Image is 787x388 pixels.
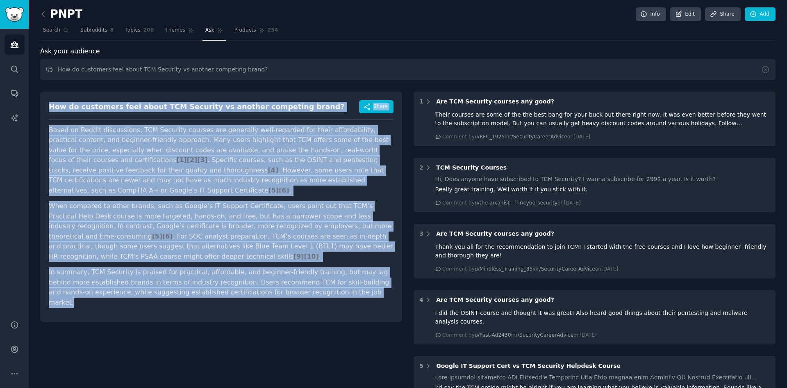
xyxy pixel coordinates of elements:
[475,200,515,206] span: u/the-arcanist---
[40,24,72,41] a: Search
[435,243,770,260] div: Thank you all for the recommendation to join TCM! I started with the free courses and I love how ...
[268,27,278,34] span: 254
[442,332,597,339] div: Comment by in on [DATE]
[40,8,82,21] h2: PNPT
[49,125,393,196] p: Based on Reddit discussions, TCM Security courses are generally well-regarded for their affordabi...
[419,163,423,172] div: 2
[436,98,554,105] span: Are TCM Security courses any good?
[435,110,770,128] div: Their courses are some of the the best bang for your buck out there right now. It was even better...
[670,7,701,21] a: Edit
[520,200,557,206] span: r/cybersecurity
[202,24,226,41] a: Ask
[436,164,507,171] span: TCM Security Courses
[435,309,770,326] div: I did the OSINT course and thought it was great! Also heard good things about their pentesting an...
[509,134,567,140] span: r/SecurityCareerAdvice
[49,267,393,308] p: In summary, TCM Security is praised for practical, affordable, and beginner-friendly training, bu...
[205,27,214,34] span: Ask
[125,27,140,34] span: Topics
[537,266,595,272] span: r/SecurityCareerAdvice
[293,253,304,260] span: [ 9 ]
[40,59,776,80] input: Ask this audience a question...
[636,7,666,21] a: Info
[359,100,393,113] button: Share
[436,230,554,237] span: Are TCM Security courses any good?
[435,373,770,382] div: Lore ipsumdol sitametco ADI Elitsedd'e Temporinc Utla Etdo magnaa enim Admini'v QU Nostrud Exerci...
[152,232,162,240] span: [ 5 ]
[442,266,618,273] div: Comment by in on [DATE]
[279,186,289,194] span: [ 6 ]
[5,7,24,22] img: GummySearch logo
[304,253,318,260] span: [ 10 ]
[43,27,60,34] span: Search
[232,24,281,41] a: Products254
[49,102,344,112] div: How do customers feel about TCM Security vs another competing brand?
[419,97,423,106] div: 1
[442,200,581,207] div: Comment by in on [DATE]
[419,230,423,238] div: 3
[40,46,100,57] span: Ask your audience
[435,175,770,184] div: Hi, Does anyone have subscribed to TCM Security? I wanna subscribe for 299$ a year. Is it worth?
[475,332,511,338] span: u/Past-Ad2430
[436,363,621,369] span: Google IT Support Cert vs TCM Security Helpdesk Course
[268,186,279,194] span: [ 5 ]
[419,296,423,304] div: 4
[435,185,770,194] div: Really great training. Well worth it if you stick with it.
[122,24,157,41] a: Topics200
[143,27,154,34] span: 200
[80,27,107,34] span: Subreddits
[705,7,740,21] a: Share
[436,296,554,303] span: Are TCM Security courses any good?
[234,27,256,34] span: Products
[516,332,573,338] span: r/SecurityCareerAdvice
[419,362,423,370] div: 5
[77,24,116,41] a: Subreddits8
[110,27,114,34] span: 8
[197,156,207,164] span: [ 3 ]
[475,134,505,140] span: u/RFC_1925
[475,266,532,272] span: u/Mindless_Training_85
[162,24,197,41] a: Themes
[442,133,590,141] div: Comment by in on [DATE]
[745,7,776,21] a: Add
[268,166,278,174] span: [ 4 ]
[373,103,388,110] span: Share
[162,232,173,240] span: [ 6 ]
[176,156,187,164] span: [ 1 ]
[187,156,197,164] span: [ 2 ]
[49,201,393,262] p: When compared to other brands, such as Google’s IT Support Certificate, users point out that TCM’...
[165,27,185,34] span: Themes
